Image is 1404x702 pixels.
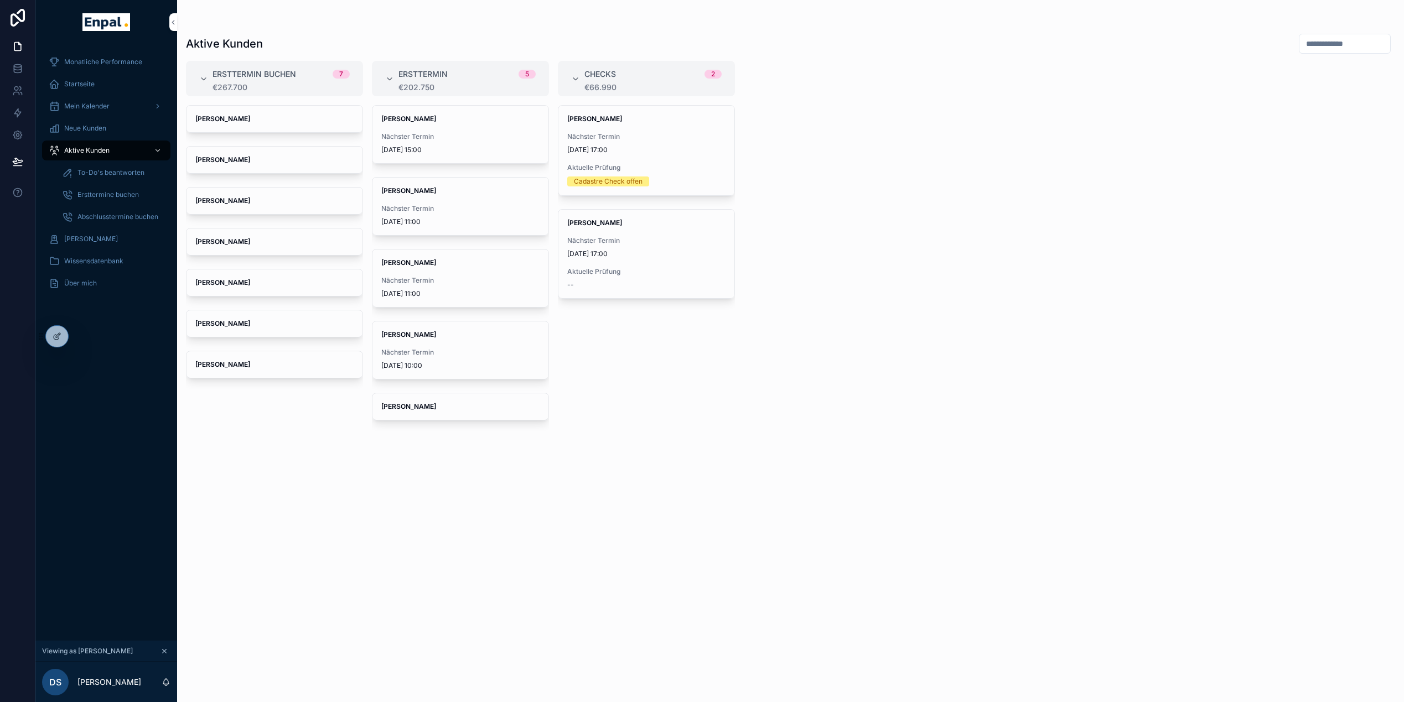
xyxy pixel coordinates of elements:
img: App logo [82,13,129,31]
span: Mein Kalender [64,102,110,111]
strong: [PERSON_NAME] [195,278,250,287]
a: Über mich [42,273,170,293]
span: Startseite [64,80,95,89]
span: Neue Kunden [64,124,106,133]
a: [PERSON_NAME] [186,351,363,378]
a: Neue Kunden [42,118,170,138]
div: 2 [711,70,715,79]
a: Abschlusstermine buchen [55,207,170,227]
a: [PERSON_NAME] [186,187,363,215]
span: Aktive Kunden [64,146,110,155]
a: [PERSON_NAME]Nächster Termin[DATE] 11:00 [372,249,549,308]
span: Ersttermine buchen [77,190,139,199]
div: €66.990 [584,83,722,92]
a: [PERSON_NAME]Nächster Termin[DATE] 10:00 [372,321,549,379]
span: Nächster Termin [381,348,540,357]
span: [DATE] 17:00 [567,249,726,258]
strong: [PERSON_NAME] [381,402,436,410]
span: [DATE] 17:00 [567,145,726,154]
strong: [PERSON_NAME] [381,115,436,123]
span: [DATE] 10:00 [381,361,540,370]
strong: [PERSON_NAME] [381,258,436,267]
span: [DATE] 15:00 [381,145,540,154]
strong: [PERSON_NAME] [195,360,250,368]
strong: [PERSON_NAME] [195,237,250,246]
span: [DATE] 11:00 [381,289,540,298]
span: Nächster Termin [381,132,540,141]
a: Aktive Kunden [42,141,170,160]
span: DS [49,675,61,689]
a: Wissensdatenbank [42,251,170,271]
span: Ersttermin [398,69,448,80]
a: [PERSON_NAME]Nächster Termin[DATE] 17:00Aktuelle PrüfungCadastre Check offen [558,105,735,196]
a: Ersttermine buchen [55,185,170,205]
span: Über mich [64,279,97,288]
span: [DATE] 11:00 [381,217,540,226]
a: To-Do's beantworten [55,163,170,183]
div: €202.750 [398,83,536,92]
strong: [PERSON_NAME] [195,196,250,205]
strong: [PERSON_NAME] [195,319,250,327]
a: [PERSON_NAME] [42,229,170,249]
a: [PERSON_NAME]Nächster Termin[DATE] 11:00 [372,177,549,236]
span: Nächster Termin [381,204,540,213]
div: 7 [339,70,343,79]
span: Wissensdatenbank [64,257,123,266]
div: Cadastre Check offen [574,176,643,186]
span: -- [567,280,574,289]
span: Ersttermin buchen [213,69,296,80]
strong: [PERSON_NAME] [195,155,250,164]
span: Viewing as [PERSON_NAME] [42,647,133,656]
a: [PERSON_NAME] [186,228,363,256]
span: Nächster Termin [567,132,726,141]
span: Nächster Termin [567,236,726,245]
strong: [PERSON_NAME] [381,330,436,339]
span: Abschlusstermine buchen [77,212,158,221]
a: [PERSON_NAME]Nächster Termin[DATE] 17:00Aktuelle Prüfung-- [558,209,735,299]
span: Nächster Termin [381,276,540,285]
span: Aktuelle Prüfung [567,163,726,172]
div: scrollable content [35,44,177,308]
div: 5 [525,70,529,79]
a: [PERSON_NAME] [372,393,549,420]
a: [PERSON_NAME]Nächster Termin[DATE] 15:00 [372,105,549,164]
a: Startseite [42,74,170,94]
p: [PERSON_NAME] [77,677,141,688]
a: Monatliche Performance [42,52,170,72]
span: To-Do's beantworten [77,168,144,177]
a: [PERSON_NAME] [186,146,363,174]
span: Aktuelle Prüfung [567,267,726,276]
strong: [PERSON_NAME] [567,219,622,227]
strong: [PERSON_NAME] [195,115,250,123]
strong: [PERSON_NAME] [381,186,436,195]
div: €267.700 [213,83,350,92]
strong: [PERSON_NAME] [567,115,622,123]
span: Monatliche Performance [64,58,142,66]
a: [PERSON_NAME] [186,105,363,133]
h1: Aktive Kunden [186,36,263,51]
span: [PERSON_NAME] [64,235,118,243]
span: Checks [584,69,616,80]
a: Mein Kalender [42,96,170,116]
a: [PERSON_NAME] [186,269,363,297]
a: [PERSON_NAME] [186,310,363,337]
